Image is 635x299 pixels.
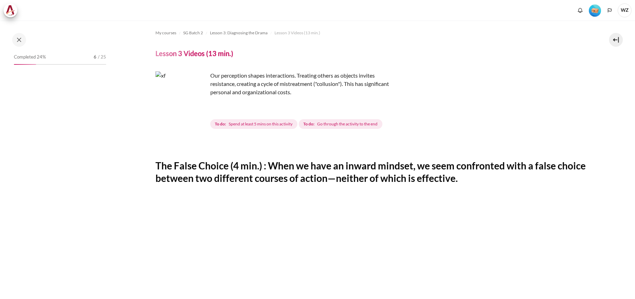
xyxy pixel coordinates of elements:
[274,29,320,37] a: Lesson 3 Videos (13 min.)
[317,121,378,127] span: Go through the activity to the end
[589,5,601,17] img: Level #1
[618,3,632,17] span: WZ
[274,30,320,36] span: Lesson 3 Videos (13 min.)
[210,118,384,130] div: Completion requirements for Lesson 3 Videos (13 min.)
[183,30,203,36] span: SG Batch 2
[3,3,21,17] a: Architeck Architeck
[14,54,46,61] span: Completed 24%
[14,64,36,65] div: 24%
[210,29,268,37] a: Lesson 3: Diagnosing the Drama
[155,159,586,185] h2: The False Choice (4 min.) : When we have an inward mindset, we seem confronted with a false choic...
[155,71,398,96] p: Our perception shapes interactions. Treating others as objects invites resistance, creating a cyc...
[604,5,615,16] button: Languages
[229,121,293,127] span: Spend at least 5 mins on this activity
[6,5,15,16] img: Architeck
[215,121,226,127] strong: To do:
[618,3,632,17] a: User menu
[303,121,314,127] strong: To do:
[155,27,586,38] nav: Navigation bar
[94,54,96,61] span: 6
[589,4,601,17] div: Level #1
[98,54,106,61] span: / 25
[183,29,203,37] a: SG Batch 2
[155,49,233,58] h4: Lesson 3 Videos (13 min.)
[155,71,208,123] img: xf
[155,30,176,36] span: My courses
[155,29,176,37] a: My courses
[210,30,268,36] span: Lesson 3: Diagnosing the Drama
[586,4,604,17] a: Level #1
[575,5,585,16] div: Show notification window with no new notifications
